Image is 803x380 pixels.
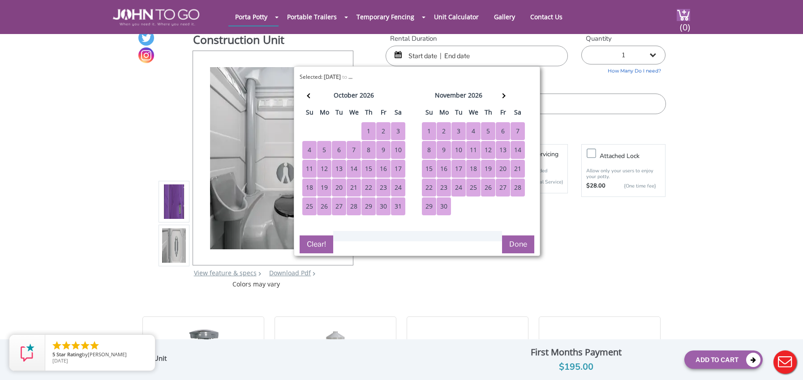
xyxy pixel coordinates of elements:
[113,9,199,26] img: JOHN to go
[376,141,391,159] div: 9
[511,160,525,178] div: 21
[422,179,436,196] div: 22
[466,141,481,159] div: 11
[350,8,421,26] a: Temporary Fencing
[302,106,317,122] th: su
[451,141,466,159] div: 10
[386,46,568,66] input: Start date | End date
[302,160,317,178] div: 11
[481,160,495,178] div: 19
[422,160,436,178] div: 15
[361,141,376,159] div: 8
[300,235,333,253] button: Clear!
[502,235,534,253] button: Done
[228,8,274,26] a: Porta Potty
[437,141,451,159] div: 9
[386,34,568,43] label: Rental Duration
[435,89,466,102] div: november
[317,141,331,159] div: 5
[767,344,803,380] button: Live Chat
[496,141,510,159] div: 13
[361,160,376,178] div: 15
[677,9,690,21] img: cart a
[524,8,569,26] a: Contact Us
[317,160,331,178] div: 12
[348,73,352,81] b: ...
[391,197,405,215] div: 31
[280,8,344,26] a: Portable Trailers
[496,106,511,122] th: fr
[391,106,406,122] th: sa
[376,160,391,178] div: 16
[437,122,451,140] div: 2
[466,179,481,196] div: 25
[600,150,670,162] h3: Attached lock
[466,160,481,178] div: 18
[422,197,436,215] div: 29
[334,89,358,102] div: october
[162,96,186,307] img: Product
[347,106,361,122] th: we
[210,67,335,278] img: Product
[427,8,485,26] a: Unit Calculator
[159,280,354,289] div: Colors may vary
[437,197,451,215] div: 30
[376,179,391,196] div: 23
[332,197,346,215] div: 27
[586,182,605,191] strong: $28.00
[361,106,376,122] th: th
[422,122,436,140] div: 1
[511,122,525,140] div: 7
[138,47,154,63] a: Instagram
[684,350,763,369] button: Add To Cart
[332,179,346,196] div: 20
[481,179,495,196] div: 26
[496,179,510,196] div: 27
[679,14,690,33] span: (0)
[581,34,666,43] label: Quantity
[581,64,666,75] a: How Many Do I need?
[269,269,311,277] a: Download Pdf
[376,122,391,140] div: 2
[324,73,341,81] b: [DATE]
[610,182,656,191] p: {One time fee}
[474,345,678,360] div: First Months Payment
[586,168,661,179] p: Allow only your users to enjoy your potty.
[194,269,257,277] a: View feature & specs
[422,106,437,122] th: su
[317,106,332,122] th: mo
[332,160,346,178] div: 13
[347,141,361,159] div: 7
[80,340,90,351] li: 
[347,197,361,215] div: 28
[61,340,72,351] li: 
[496,160,510,178] div: 20
[88,351,127,358] span: [PERSON_NAME]
[332,141,346,159] div: 6
[342,73,347,81] span: to
[511,106,525,122] th: sa
[360,89,374,102] div: 2026
[317,179,331,196] div: 19
[496,122,510,140] div: 6
[422,141,436,159] div: 8
[391,179,405,196] div: 24
[481,106,496,122] th: th
[302,197,317,215] div: 25
[487,8,522,26] a: Gallery
[361,197,376,215] div: 29
[451,179,466,196] div: 24
[56,351,82,358] span: Star Rating
[89,340,100,351] li: 
[481,122,495,140] div: 5
[451,106,466,122] th: tu
[451,122,466,140] div: 3
[18,344,36,362] img: Review Rating
[376,197,391,215] div: 30
[52,352,148,358] span: by
[70,340,81,351] li: 
[138,30,154,46] a: Twitter
[313,272,315,276] img: chevron.png
[300,73,322,81] span: Selected:
[466,122,481,140] div: 4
